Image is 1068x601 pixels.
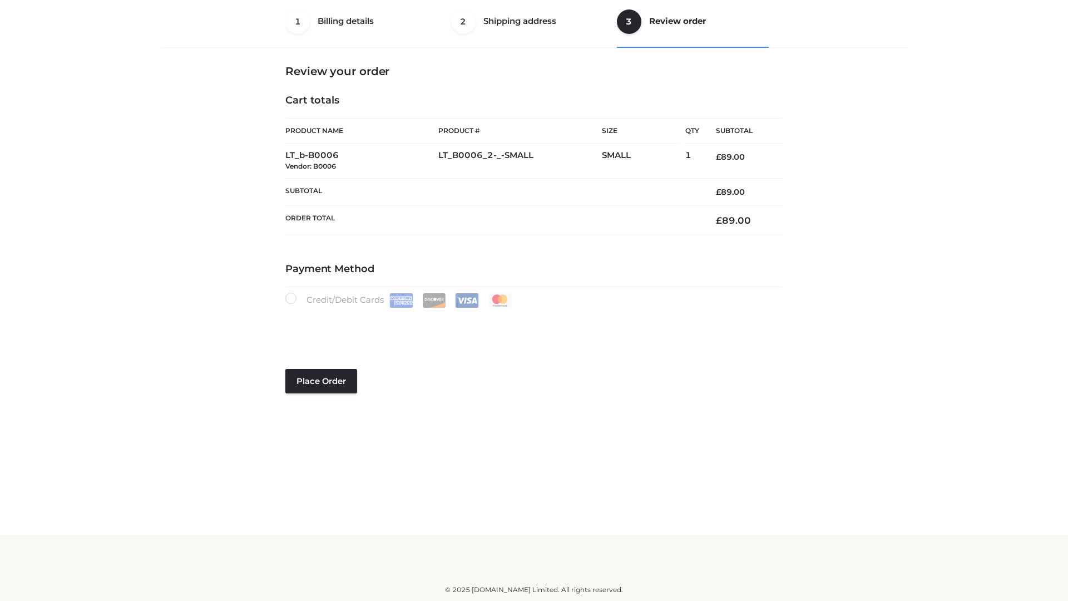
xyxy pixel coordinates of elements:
th: Qty [685,118,699,144]
td: SMALL [602,144,685,179]
h4: Cart totals [285,95,783,107]
th: Product # [438,118,602,144]
span: £ [716,215,722,226]
th: Subtotal [285,178,699,205]
iframe: Secure payment input frame [283,306,780,346]
h3: Review your order [285,65,783,78]
img: Mastercard [488,293,512,308]
td: 1 [685,144,699,179]
bdi: 89.00 [716,152,745,162]
small: Vendor: B0006 [285,162,336,170]
span: £ [716,152,721,162]
th: Order Total [285,206,699,235]
th: Size [602,119,680,144]
td: LT_b-B0006 [285,144,438,179]
img: Discover [422,293,446,308]
bdi: 89.00 [716,187,745,197]
span: £ [716,187,721,197]
h4: Payment Method [285,263,783,275]
th: Subtotal [699,119,783,144]
label: Credit/Debit Cards [285,293,513,308]
div: © 2025 [DOMAIN_NAME] Limited. All rights reserved. [165,584,903,595]
td: LT_B0006_2-_-SMALL [438,144,602,179]
th: Product Name [285,118,438,144]
img: Visa [455,293,479,308]
button: Place order [285,369,357,393]
img: Amex [389,293,413,308]
bdi: 89.00 [716,215,751,226]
